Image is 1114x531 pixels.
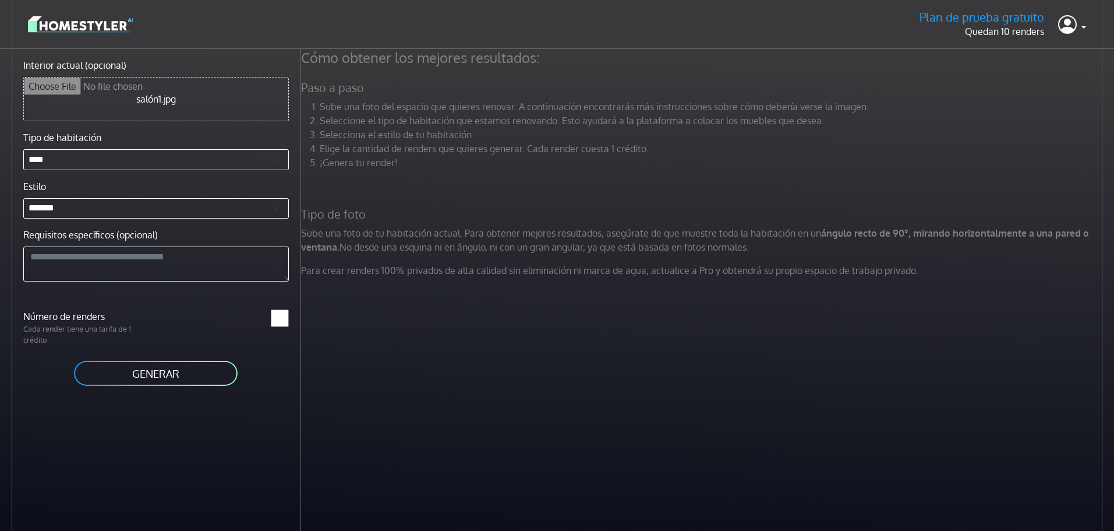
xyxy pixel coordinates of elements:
font: Seleccione el tipo de habitación que estamos renovando. Esto ayudará a la plataforma a colocar lo... [320,115,824,126]
font: Tipo de foto [301,206,366,221]
font: Selecciona el estilo de tu habitación. [320,129,474,140]
font: GENERAR [132,367,179,380]
font: Sube una foto del espacio que quieres renovar. A continuación encontrarás más instrucciones sobre... [320,101,869,112]
font: Sube una foto de tu habitación actual. Para obtener mejores resultados, asegúrate de que muestre ... [301,227,821,239]
font: Paso a paso [301,80,364,95]
font: Plan de prueba gratuito [920,9,1044,24]
font: Para crear renders 100% privados de alta calidad sin eliminación ni marca de agua, actualice a Pr... [301,265,918,276]
font: Requisitos específicos (opcional) [23,229,158,241]
font: Estilo [23,181,46,192]
font: Número de renders [23,311,105,322]
font: No desde una esquina ni en ángulo, ni con un gran angular, ya que está basada en fotos normales. [339,241,749,253]
font: Interior actual (opcional) [23,59,126,71]
font: Elige la cantidad de renders que quieres generar. Cada render cuesta 1 crédito. [320,143,649,154]
font: Tipo de habitación [23,132,101,143]
button: GENERAR [73,360,239,387]
font: Cada render tiene una tarifa de 1 crédito [23,324,131,344]
font: Cómo obtener los mejores resultados: [301,48,540,66]
img: logo-3de290ba35641baa71223ecac5eacb59cb85b4c7fdf211dc9aaecaaee71ea2f8.svg [28,14,133,34]
font: Quedan 10 renders [965,26,1044,37]
font: ¡Genera tu render! [320,157,398,168]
